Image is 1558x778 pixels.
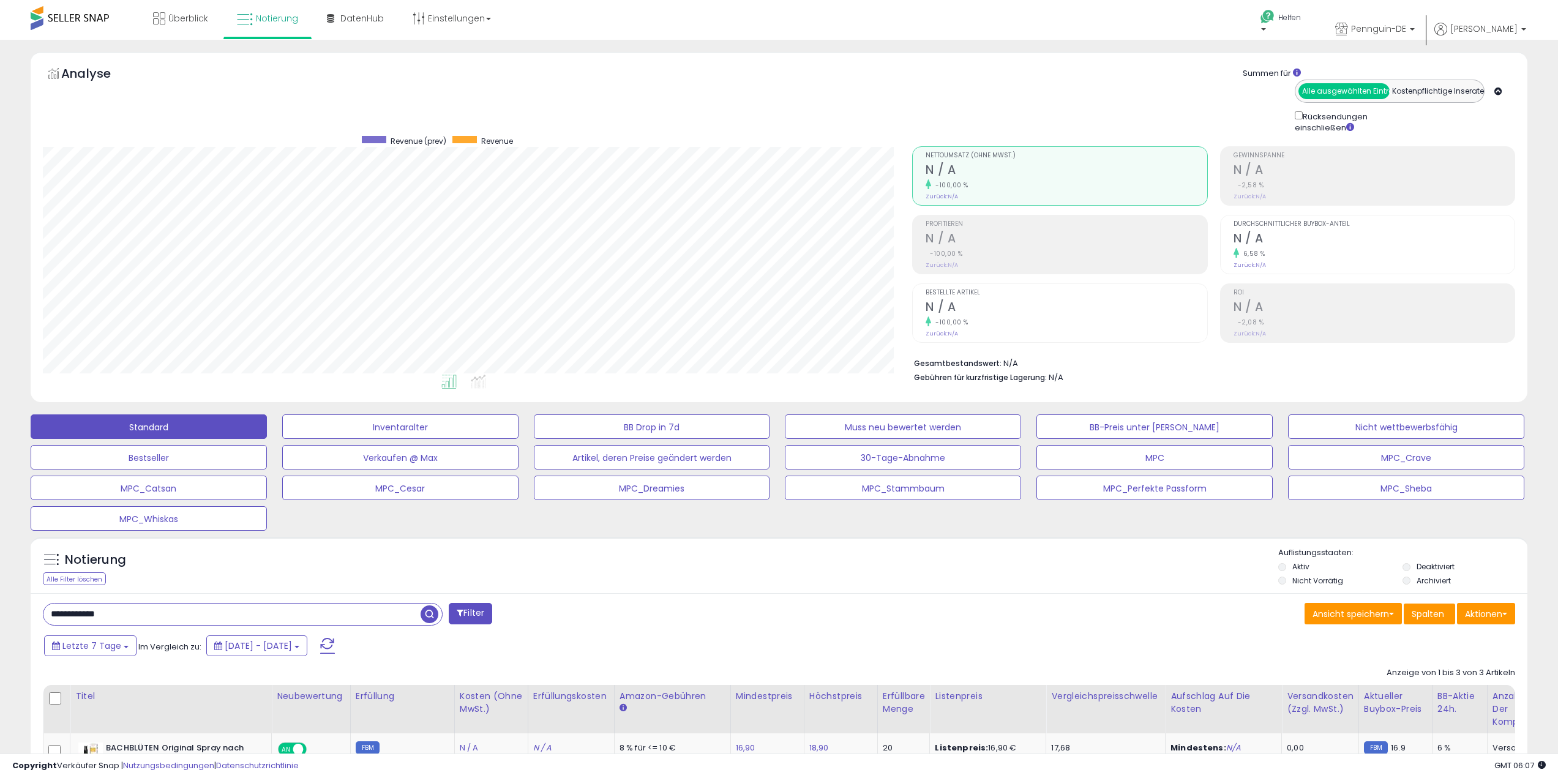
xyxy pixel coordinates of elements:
[1326,10,1424,50] a: Pennguin-DE
[1404,604,1455,624] button: Spalten
[428,12,485,24] font: Einstellungen
[1351,23,1406,35] font: Pennguin-DE
[391,136,446,146] span: Revenue (prev)
[1170,690,1250,715] font: Aufschlag auf die Kosten
[736,690,792,702] font: Mindestpreis
[926,288,980,297] font: Bestellte Artikel
[1256,330,1266,337] font: N/A
[1051,742,1070,754] font: 17,68
[460,690,522,715] font: Kosten (ohne MwSt.)
[375,482,425,495] font: MPC_Cesar
[1295,111,1368,134] font: Rücksendungen einschließen
[1391,742,1406,754] font: 16.9
[1278,547,1354,558] font: Auflistungsstaaten:
[225,640,292,652] font: [DATE] - [DATE]
[1287,690,1354,715] font: Versandkosten (zzgl. MwSt.)
[1313,608,1389,620] font: Ansicht speichern
[620,703,627,714] small: Amazon-Gebühren.
[57,760,123,771] font: Verkäufer Snap |
[926,299,956,315] font: N / A
[1036,414,1273,439] button: BB-Preis unter [PERSON_NAME]
[1170,742,1226,754] font: Mindestens:
[914,358,1002,368] font: Gesamtbestandswert:
[1494,760,1546,771] span: 2025-10-8 09:22 GMT
[809,742,829,754] a: 18,90
[1238,318,1264,327] font: -2,08 %
[935,181,968,190] font: -100,00 %
[1288,445,1524,469] button: MPC_Crave
[988,742,1016,754] font: 16,90 €
[809,690,862,702] font: Höchstpreis
[1465,608,1502,620] font: Aktionen
[1288,414,1524,439] button: Nicht wettbewerbsfähig
[168,12,208,24] font: Überblick
[460,742,479,754] a: N / A
[935,742,988,754] font: Listenpreis:
[1380,482,1432,495] font: MPC_Sheba
[1302,86,1404,96] font: Alle ausgewählten Einträge
[78,742,103,767] img: 41r5FYWv17L._SL40_.jpg
[12,760,57,771] font: Copyright
[785,445,1021,469] button: 30-Tage-Abnahme
[1090,421,1219,433] font: BB-Preis unter [PERSON_NAME]
[1370,743,1382,752] font: FBM
[31,414,267,439] button: Standard
[1392,86,1484,96] font: Kostenpflichtige Inserate
[356,690,394,702] font: Erfüllung
[65,551,126,568] font: Notierung
[1412,608,1444,620] font: Spalten
[1417,561,1455,572] font: Deaktiviert
[1243,67,1291,79] font: Summen für
[373,421,428,433] font: Inventaralter
[926,151,1016,160] font: Nettoumsatz (ohne MwSt.)
[1298,83,1390,99] button: Alle ausgewählten Einträge
[1103,482,1207,495] font: MPC_Perfekte Passform
[121,482,176,495] font: MPC_Catsan
[1417,575,1451,586] font: Archiviert
[926,162,956,178] font: N / A
[44,635,137,656] button: Letzte 7 Tage
[948,330,958,337] font: N/A
[935,318,968,327] font: -100,00 %
[1234,219,1350,228] font: Durchschnittlicher Buybox-Anteil
[1364,690,1421,715] font: Aktueller Buybox-Preis
[216,760,299,771] a: Datenschutzrichtlinie
[75,690,95,702] font: Titel
[624,421,680,433] font: BB Drop in 7d
[1305,603,1402,625] button: Ansicht speichern
[1494,760,1534,771] font: GMT 06:07
[533,742,552,754] a: N / A
[926,330,948,337] font: Zurück:
[129,421,168,433] font: Standard
[785,476,1021,500] button: MPC_Stammbaum
[282,445,519,469] button: Verkaufen @ Max
[129,452,169,464] font: Bestseller
[481,136,513,146] span: Revenue
[620,742,676,754] font: 8 % für <= 10 €
[1145,452,1164,464] font: MPC
[1355,421,1458,433] font: Nicht wettbewerbsfähig
[736,742,755,754] a: 16,90
[31,476,267,500] button: MPC_Catsan
[1437,742,1451,754] font: 6 %
[31,445,267,469] button: Bestseller
[1288,476,1524,500] button: MPC_Sheba
[363,452,438,464] font: Verkaufen @ Max
[31,506,267,531] button: MPC_Whiskas
[1243,249,1265,258] font: 6,58 %
[1278,12,1301,23] font: Helfen
[1256,193,1266,200] font: N/A
[1234,230,1264,247] font: N / A
[1234,162,1264,178] font: N / A
[138,641,201,653] font: Im Vergleich zu:
[1287,742,1304,754] font: 0,00
[1434,23,1526,50] a: [PERSON_NAME]
[123,760,214,771] a: Nutzungsbedingungen
[935,690,982,702] font: Listenpreis
[620,753,673,765] font: 15 % für > 10 €
[449,603,492,624] button: Filter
